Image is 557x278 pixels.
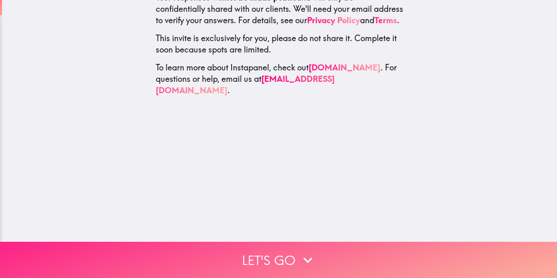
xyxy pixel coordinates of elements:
p: To learn more about Instapanel, check out . For questions or help, email us at . [156,62,404,96]
a: Privacy Policy [307,15,360,25]
p: This invite is exclusively for you, please do not share it. Complete it soon because spots are li... [156,33,404,55]
a: [EMAIL_ADDRESS][DOMAIN_NAME] [156,74,335,95]
a: [DOMAIN_NAME] [309,62,380,72]
a: Terms [374,15,397,25]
